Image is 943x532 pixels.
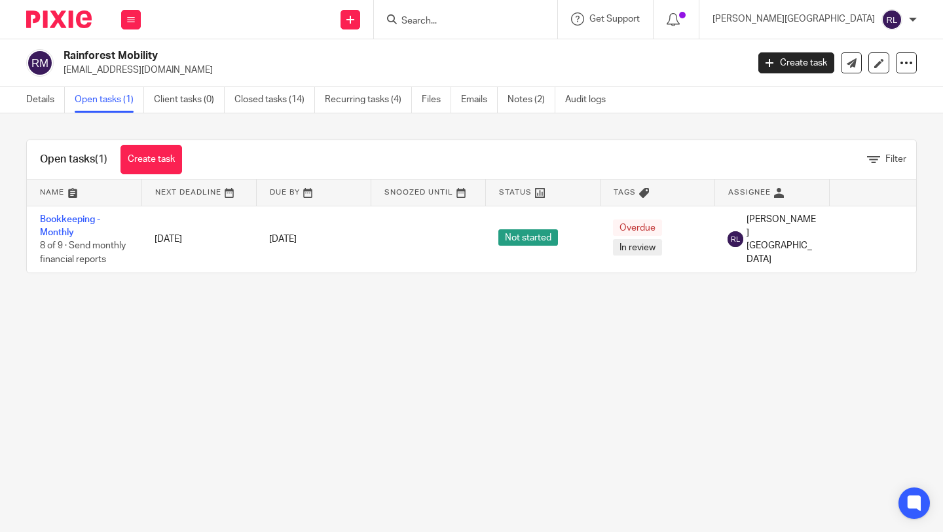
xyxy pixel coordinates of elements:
[747,213,816,266] span: [PERSON_NAME][GEOGRAPHIC_DATA]
[64,49,604,63] h2: Rainforest Mobility
[40,241,126,264] span: 8 of 9 · Send monthly financial reports
[614,189,636,196] span: Tags
[613,239,662,256] span: In review
[26,10,92,28] img: Pixie
[589,14,640,24] span: Get Support
[384,189,453,196] span: Snoozed Until
[728,231,743,247] img: svg%3E
[269,235,297,244] span: [DATE]
[498,229,558,246] span: Not started
[461,87,498,113] a: Emails
[26,49,54,77] img: svg%3E
[40,153,107,166] h1: Open tasks
[508,87,555,113] a: Notes (2)
[613,219,662,236] span: Overdue
[758,52,834,73] a: Create task
[422,87,451,113] a: Files
[40,215,100,237] a: Bookkeeping - Monthly
[885,155,906,164] span: Filter
[565,87,616,113] a: Audit logs
[234,87,315,113] a: Closed tasks (14)
[154,87,225,113] a: Client tasks (0)
[499,189,532,196] span: Status
[75,87,144,113] a: Open tasks (1)
[325,87,412,113] a: Recurring tasks (4)
[712,12,875,26] p: [PERSON_NAME][GEOGRAPHIC_DATA]
[95,154,107,164] span: (1)
[400,16,518,28] input: Search
[120,145,182,174] a: Create task
[141,206,256,273] td: [DATE]
[881,9,902,30] img: svg%3E
[64,64,739,77] p: [EMAIL_ADDRESS][DOMAIN_NAME]
[26,87,65,113] a: Details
